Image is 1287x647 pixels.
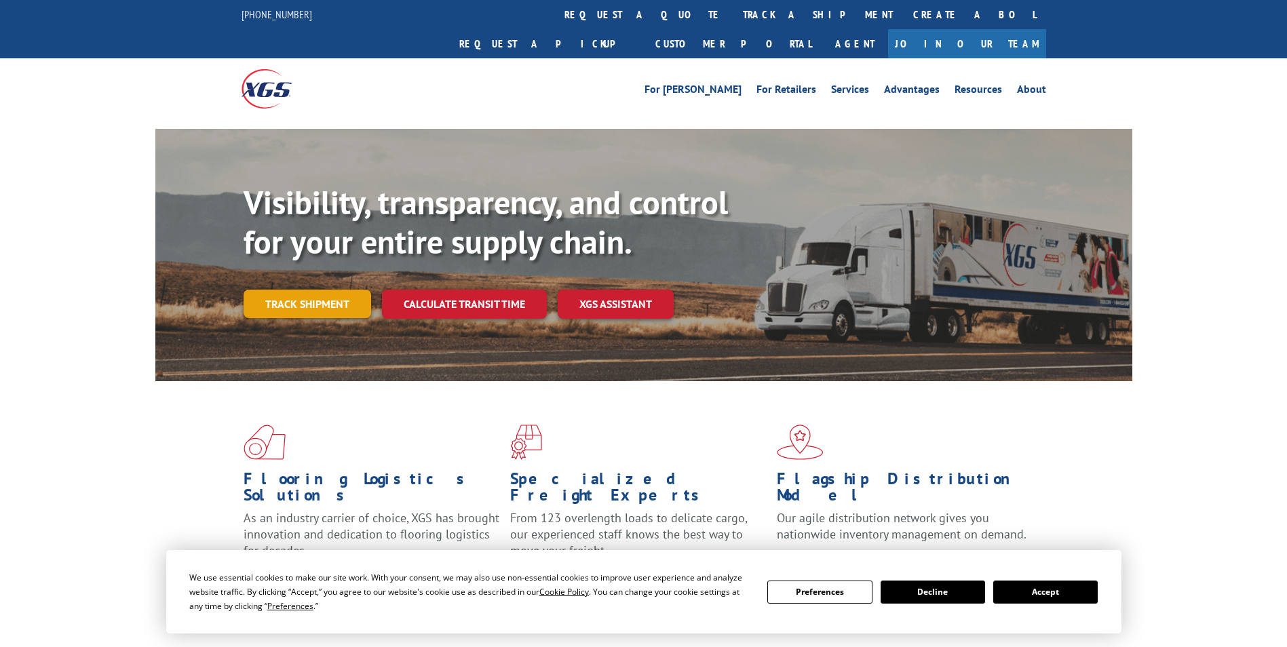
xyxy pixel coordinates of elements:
a: Advantages [884,84,940,99]
a: Join Our Team [888,29,1046,58]
a: Resources [955,84,1002,99]
div: Cookie Consent Prompt [166,550,1121,633]
a: Agent [822,29,888,58]
button: Preferences [767,581,872,604]
span: Cookie Policy [539,586,589,597]
div: We use essential cookies to make our site work. With your consent, we may also use non-essential ... [189,570,751,613]
a: About [1017,84,1046,99]
a: Calculate transit time [382,290,547,319]
button: Accept [993,581,1098,604]
span: As an industry carrier of choice, XGS has brought innovation and dedication to flooring logistics... [244,510,499,558]
a: [PHONE_NUMBER] [242,7,312,21]
b: Visibility, transparency, and control for your entire supply chain. [244,181,728,262]
img: xgs-icon-total-supply-chain-intelligence-red [244,425,286,460]
img: xgs-icon-focused-on-flooring-red [510,425,542,460]
a: Track shipment [244,290,371,318]
h1: Specialized Freight Experts [510,471,767,510]
a: Request a pickup [449,29,645,58]
p: From 123 overlength loads to delicate cargo, our experienced staff knows the best way to move you... [510,510,767,570]
img: xgs-icon-flagship-distribution-model-red [777,425,824,460]
button: Decline [881,581,985,604]
a: Services [831,84,869,99]
a: XGS ASSISTANT [558,290,674,319]
span: Preferences [267,600,313,612]
a: Customer Portal [645,29,822,58]
span: Our agile distribution network gives you nationwide inventory management on demand. [777,510,1026,542]
h1: Flooring Logistics Solutions [244,471,500,510]
a: For Retailers [756,84,816,99]
a: For [PERSON_NAME] [645,84,742,99]
h1: Flagship Distribution Model [777,471,1033,510]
